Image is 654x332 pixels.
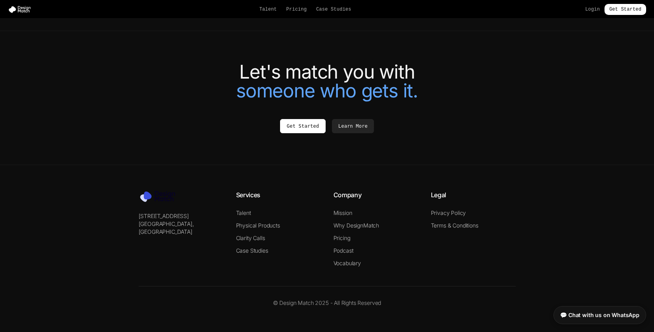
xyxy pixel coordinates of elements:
[333,190,418,200] h4: Company
[139,212,223,220] p: [STREET_ADDRESS]
[553,306,646,324] a: 💬 Chat with us on WhatsApp
[431,190,516,200] h4: Legal
[280,119,326,133] a: Get Started
[236,235,265,241] a: Clarity Calls
[605,4,646,15] a: Get Started
[333,247,354,254] a: Podcast
[139,190,182,203] img: Design Match
[236,209,251,216] a: Talent
[139,299,516,307] p: © Design Match 2025 - All Rights Reserved
[333,260,361,266] a: Vocabulary
[236,79,418,102] span: someone who gets it.
[332,119,374,133] a: Learn More
[139,220,223,236] p: [GEOGRAPHIC_DATA], [GEOGRAPHIC_DATA]
[333,235,350,241] a: Pricing
[236,222,280,229] a: Physical Products
[333,222,379,229] a: Why DesignMatch
[107,62,547,100] h2: Let's match you with
[259,6,277,13] a: Talent
[333,209,352,216] a: Mission
[8,6,35,13] img: Design Match
[431,209,466,216] a: Privacy Policy
[236,190,321,200] h4: Services
[236,247,268,254] a: Case Studies
[316,6,351,13] a: Case Studies
[286,6,307,13] a: Pricing
[431,222,478,229] a: Terms & Conditions
[585,6,600,13] a: Login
